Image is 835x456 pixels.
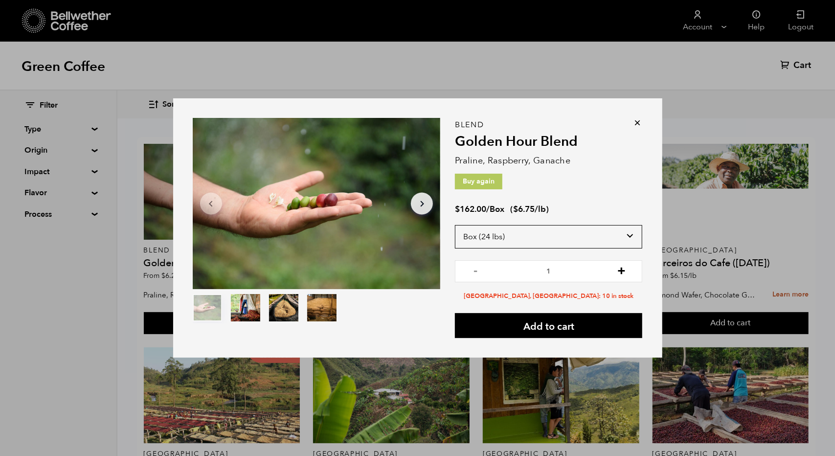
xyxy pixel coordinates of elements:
p: Buy again [455,174,502,189]
bdi: 6.75 [513,204,535,215]
h2: Golden Hour Blend [455,134,642,150]
bdi: 162.00 [455,204,486,215]
button: - [470,265,482,275]
span: ( ) [510,204,549,215]
span: $ [513,204,518,215]
button: Add to cart [455,313,642,338]
span: /lb [535,204,546,215]
span: $ [455,204,460,215]
p: Praline, Raspberry, Ganache [455,154,642,167]
span: Box [490,204,504,215]
span: / [486,204,490,215]
li: [GEOGRAPHIC_DATA], [GEOGRAPHIC_DATA]: 10 in stock [455,292,642,301]
button: + [615,265,628,275]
